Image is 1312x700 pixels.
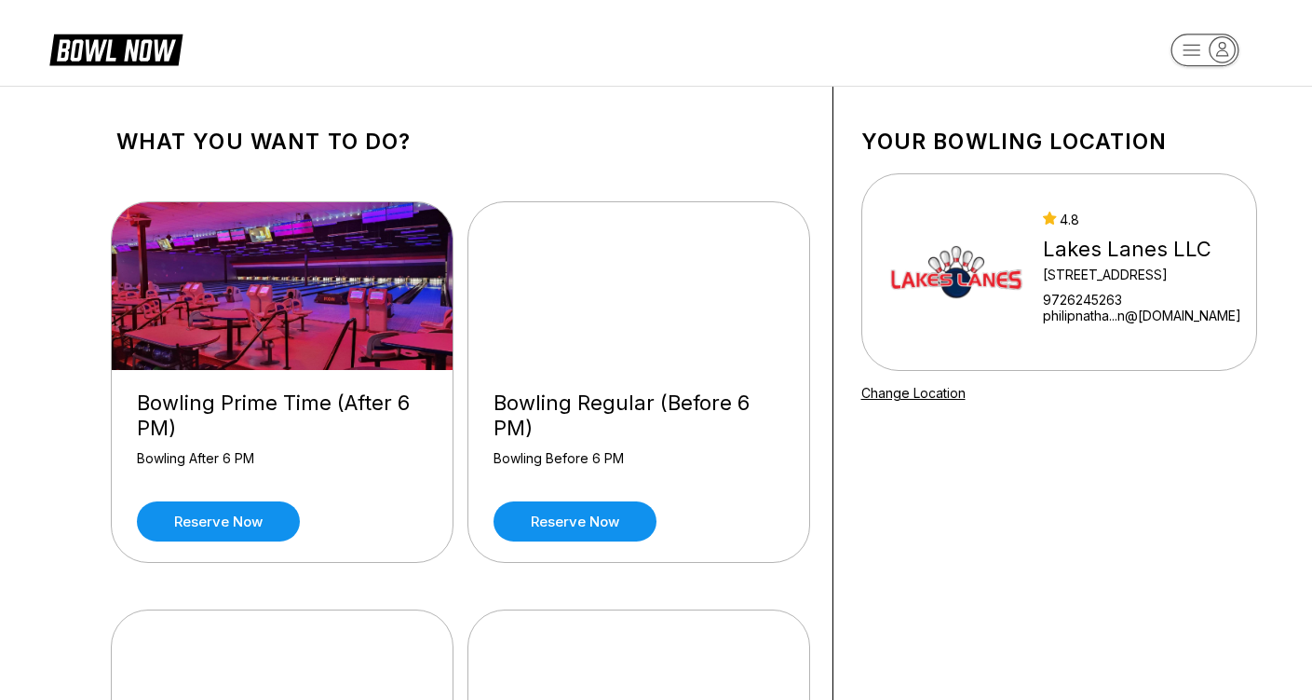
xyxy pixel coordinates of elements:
h1: What you want to do? [116,129,805,155]
div: 9726245263 [1043,292,1241,308]
a: Reserve now [137,501,300,542]
a: philipnatha...n@[DOMAIN_NAME] [1043,308,1241,323]
div: Bowling After 6 PM [137,450,427,483]
img: Bowling Prime Time (After 6 PM) [112,202,454,370]
div: Lakes Lanes LLC [1043,237,1241,262]
a: Reserve now [494,501,656,542]
img: Bowling Regular (Before 6 PM) [468,202,811,370]
img: Lakes Lanes LLC [886,202,1026,342]
div: 4.8 [1043,212,1241,227]
div: Bowling Before 6 PM [494,450,784,483]
div: [STREET_ADDRESS] [1043,267,1241,282]
div: Bowling Regular (Before 6 PM) [494,391,784,441]
h1: Your bowling location [861,129,1257,155]
div: Bowling Prime Time (After 6 PM) [137,391,427,441]
a: Change Location [861,385,966,401]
